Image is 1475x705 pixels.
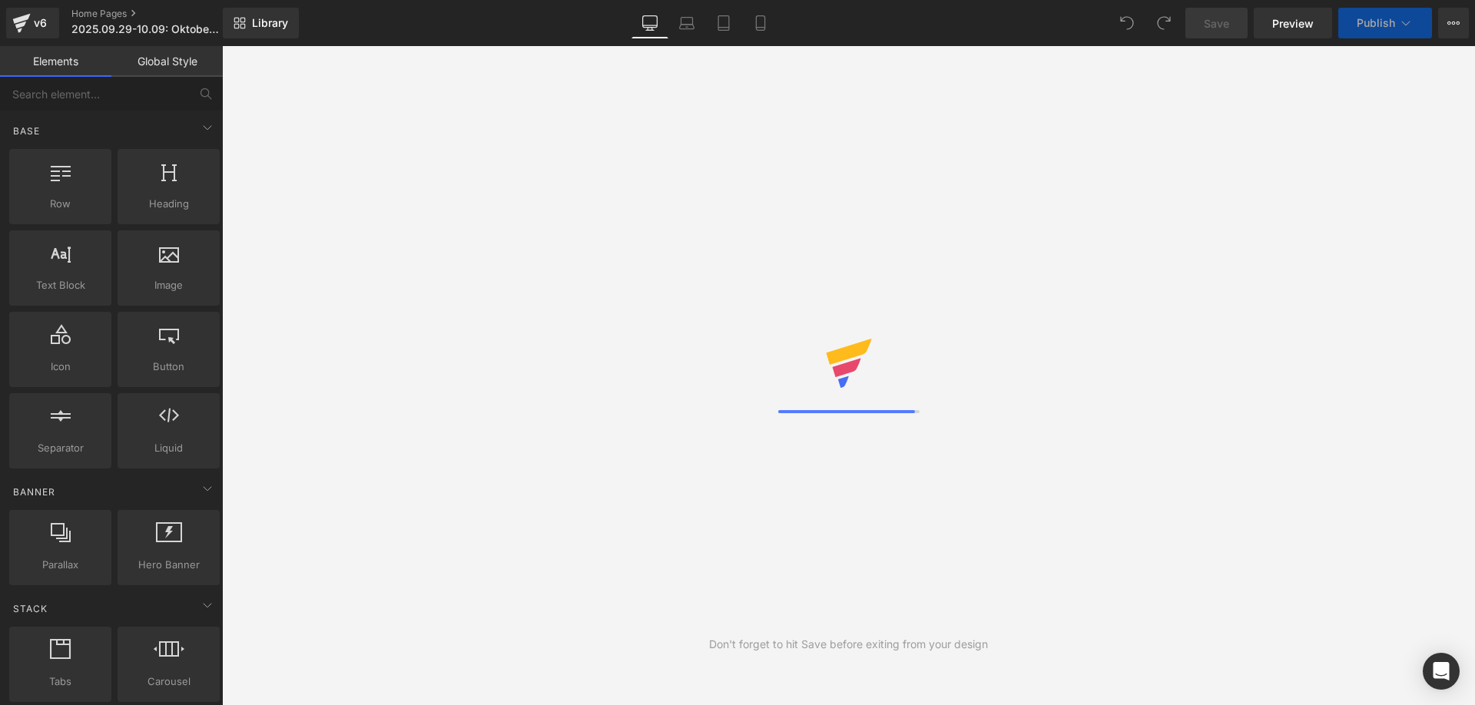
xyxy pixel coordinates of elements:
div: Open Intercom Messenger [1423,653,1460,690]
a: Preview [1254,8,1332,38]
a: v6 [6,8,59,38]
div: Don't forget to hit Save before exiting from your design [709,636,988,653]
span: Heading [122,196,215,212]
a: Home Pages [71,8,248,20]
a: Tablet [705,8,742,38]
span: Base [12,124,41,138]
span: Banner [12,485,57,499]
span: Row [14,196,107,212]
span: Icon [14,359,107,375]
span: Save [1204,15,1229,31]
span: Parallax [14,557,107,573]
span: Button [122,359,215,375]
span: Text Block [14,277,107,293]
span: Separator [14,440,107,456]
span: Stack [12,601,49,616]
span: Publish [1357,17,1395,29]
button: Redo [1149,8,1179,38]
span: Hero Banner [122,557,215,573]
span: Carousel [122,674,215,690]
a: Desktop [631,8,668,38]
a: Laptop [668,8,705,38]
span: Library [252,16,288,30]
span: Liquid [122,440,215,456]
button: Undo [1112,8,1142,38]
span: Preview [1272,15,1314,31]
a: New Library [223,8,299,38]
button: Publish [1338,8,1432,38]
a: Mobile [742,8,779,38]
div: v6 [31,13,50,33]
a: Global Style [111,46,223,77]
span: 2025.09.29-10.09: Oktober-Start-Blitzangebot [71,23,219,35]
span: Image [122,277,215,293]
span: Tabs [14,674,107,690]
button: More [1438,8,1469,38]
